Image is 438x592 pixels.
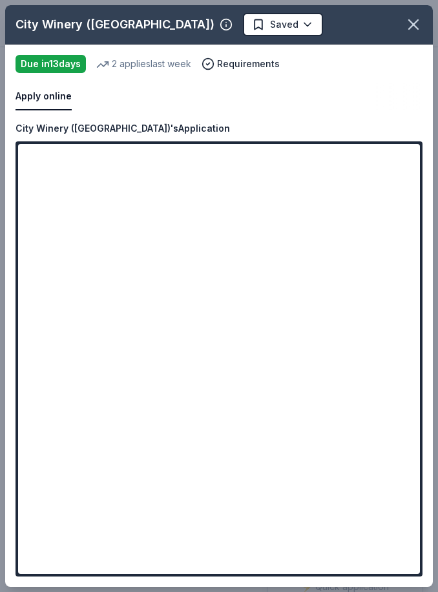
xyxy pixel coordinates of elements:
button: Apply online [16,83,72,110]
div: City Winery ([GEOGRAPHIC_DATA])'s Application [16,121,230,136]
div: City Winery ([GEOGRAPHIC_DATA]) [16,14,214,35]
div: Due in 13 days [16,55,86,73]
div: 2 applies last week [96,56,191,72]
button: Requirements [202,56,280,72]
button: Saved [243,13,323,36]
span: Requirements [217,56,280,72]
span: Saved [270,17,298,32]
